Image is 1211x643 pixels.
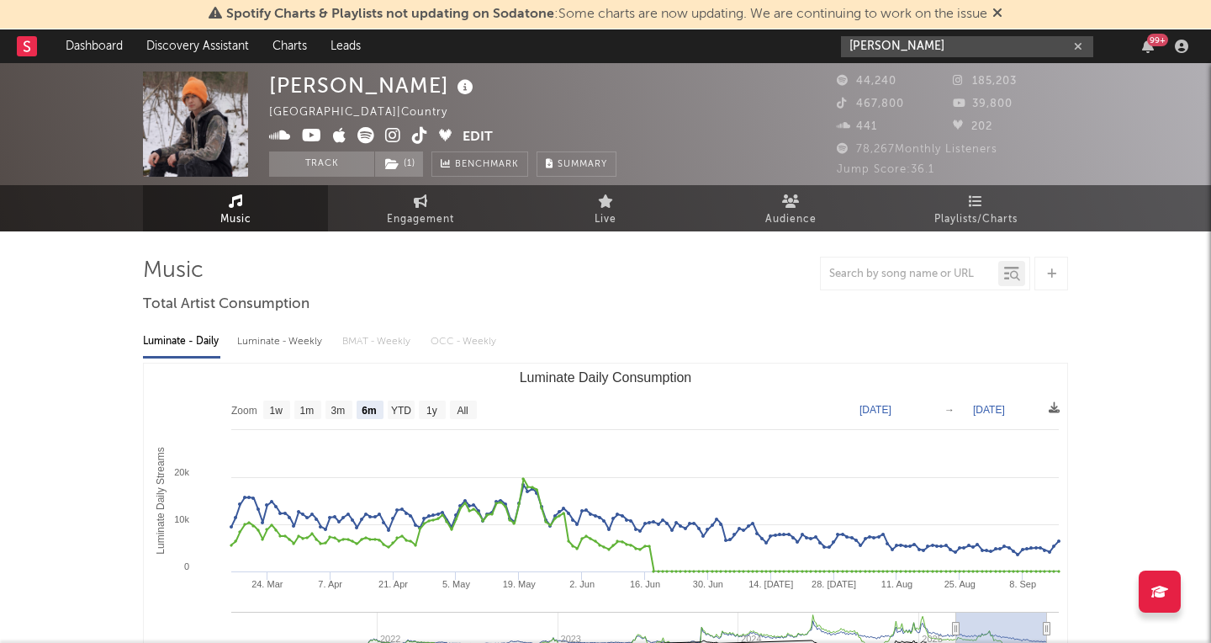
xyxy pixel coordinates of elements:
[270,405,283,417] text: 1w
[378,579,408,589] text: 21. Apr
[319,29,373,63] a: Leads
[595,210,616,230] span: Live
[837,121,877,132] span: 441
[934,210,1018,230] span: Playlists/Charts
[992,8,1002,21] span: Dismiss
[426,405,437,417] text: 1y
[174,514,189,524] text: 10k
[513,185,698,231] a: Live
[693,579,723,589] text: 30. Jun
[698,185,883,231] a: Audience
[362,405,376,417] text: 6m
[455,155,519,175] span: Benchmark
[558,160,607,169] span: Summary
[944,579,976,589] text: 25. Aug
[537,151,616,177] button: Summary
[143,185,328,231] a: Music
[953,121,992,132] span: 202
[1142,40,1154,53] button: 99+
[431,151,528,177] a: Benchmark
[328,185,513,231] a: Engagement
[837,164,934,175] span: Jump Score: 36.1
[220,210,251,230] span: Music
[143,327,220,356] div: Luminate - Daily
[503,579,537,589] text: 19. May
[174,467,189,477] text: 20k
[374,151,424,177] span: ( 1 )
[54,29,135,63] a: Dashboard
[520,370,692,385] text: Luminate Daily Consumption
[883,185,1068,231] a: Playlists/Charts
[155,447,167,554] text: Luminate Daily Streams
[881,579,912,589] text: 11. Aug
[269,151,374,177] button: Track
[569,579,595,589] text: 2. Jun
[135,29,261,63] a: Discovery Assistant
[457,405,468,417] text: All
[261,29,319,63] a: Charts
[251,579,283,589] text: 24. Mar
[143,295,309,315] span: Total Artist Consumption
[1147,34,1168,46] div: 99 +
[953,98,1013,109] span: 39,800
[237,327,325,356] div: Luminate - Weekly
[300,405,315,417] text: 1m
[837,76,896,87] span: 44,240
[953,76,1017,87] span: 185,203
[821,268,998,281] input: Search by song name or URL
[269,72,478,99] div: [PERSON_NAME]
[463,127,493,148] button: Edit
[269,103,467,123] div: [GEOGRAPHIC_DATA] | Country
[387,210,454,230] span: Engagement
[973,404,1005,416] text: [DATE]
[837,144,997,155] span: 78,267 Monthly Listeners
[331,405,346,417] text: 3m
[748,579,793,589] text: 14. [DATE]
[837,98,904,109] span: 467,800
[630,579,660,589] text: 16. Jun
[318,579,342,589] text: 7. Apr
[859,404,891,416] text: [DATE]
[442,579,471,589] text: 5. May
[765,210,817,230] span: Audience
[375,151,423,177] button: (1)
[944,404,955,416] text: →
[226,8,987,21] span: : Some charts are now updating. We are continuing to work on the issue
[1009,579,1036,589] text: 8. Sep
[231,405,257,417] text: Zoom
[841,36,1093,57] input: Search for artists
[391,405,411,417] text: YTD
[226,8,554,21] span: Spotify Charts & Playlists not updating on Sodatone
[184,561,189,571] text: 0
[812,579,856,589] text: 28. [DATE]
